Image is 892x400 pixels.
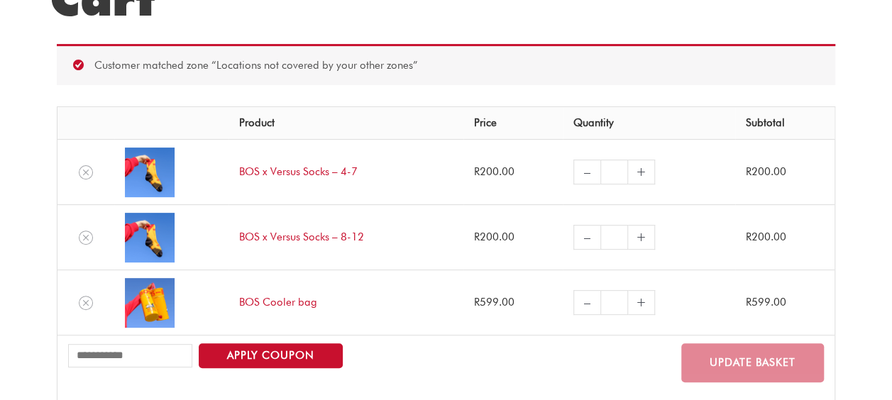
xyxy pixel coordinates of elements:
bdi: 599.00 [746,296,786,309]
span: R [474,230,480,243]
th: Price [463,107,563,140]
a: + [628,290,655,315]
th: Quantity [563,107,735,140]
a: Remove BOS x Versus Socks - 8-12 from cart [79,230,93,245]
input: Product quantity [600,225,628,250]
span: R [746,230,751,243]
button: Apply coupon [199,343,343,368]
a: + [628,225,655,250]
a: BOS x Versus Socks – 4-7 [239,165,358,178]
span: R [746,165,751,178]
span: R [746,296,751,309]
bdi: 200.00 [746,230,786,243]
a: – [573,225,600,250]
bdi: 200.00 [474,230,514,243]
button: Update basket [681,343,824,382]
a: – [573,160,600,184]
a: BOS Cooler bag [239,296,317,309]
bdi: 200.00 [474,165,514,178]
div: Customer matched zone “Locations not covered by your other zones” [57,44,835,85]
a: + [628,160,655,184]
th: Subtotal [735,107,835,140]
img: bos x versus socks [125,148,175,197]
input: Product quantity [600,160,628,184]
input: Product quantity [600,290,628,315]
img: bos x versus socks [125,213,175,262]
bdi: 599.00 [474,296,514,309]
bdi: 200.00 [746,165,786,178]
th: Product [228,107,463,140]
a: – [573,290,600,315]
span: R [474,296,480,309]
a: BOS x Versus Socks – 8-12 [239,230,364,243]
a: Remove BOS x Versus Socks - 4-7 from cart [79,165,93,179]
a: Remove BOS Cooler bag from cart [79,296,93,310]
img: bos cooler bag [125,278,175,328]
span: R [474,165,480,178]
